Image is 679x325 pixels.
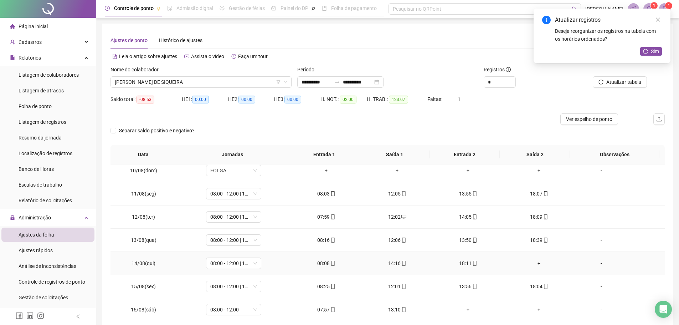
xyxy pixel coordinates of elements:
div: 12:02 [367,213,427,221]
div: 07:57 [297,306,356,314]
span: Listagem de atrasos [19,88,64,93]
span: 11/08(seg) [131,191,156,197]
span: filter [276,80,281,84]
div: 18:09 [509,213,569,221]
span: 08:00 - 12:00 [210,304,257,315]
span: home [10,24,15,29]
span: file-text [112,54,117,59]
span: Gestão de férias [229,5,265,11]
span: mobile [330,191,335,196]
span: info-circle [506,67,511,72]
span: 12/08(ter) [132,214,155,220]
span: Folha de pagamento [331,5,377,11]
th: Saída 1 [359,145,429,164]
div: + [509,306,569,314]
span: reload [643,49,648,54]
span: Separar saldo positivo e negativo? [116,127,197,134]
th: Observações [570,145,659,164]
span: mobile [330,214,335,219]
span: 1 [458,96,461,102]
span: Admissão digital [176,5,213,11]
span: FOLGA [210,165,257,176]
span: Registros [484,66,511,73]
div: HE 3: [274,95,320,103]
span: user-add [10,40,15,45]
div: 18:11 [438,259,498,267]
span: Gestão de solicitações [19,295,68,300]
span: mobile [542,191,548,196]
span: mobile [401,284,406,289]
span: desktop [401,214,406,219]
span: Listagem de colaboradores [19,72,79,78]
div: 08:08 [297,259,356,267]
sup: Atualize o seu contato no menu Meus Dados [665,2,672,9]
span: Observações [576,151,654,158]
span: search [572,6,577,12]
span: to [334,79,340,85]
span: reload [598,80,603,85]
span: ALEXOMAR LEITE DE SIQUEIRA [115,77,287,87]
span: mobile [401,238,406,243]
div: 14:05 [438,213,498,221]
div: - [580,306,622,314]
span: Assista o vídeo [191,54,224,59]
span: Atualizar tabela [606,78,641,86]
span: notification [630,6,637,12]
span: mobile [542,284,548,289]
span: 1 [653,3,655,8]
div: - [580,167,622,174]
span: 08:00 - 12:00 | 14:00 - 18:00 [210,281,257,292]
label: Período [297,66,319,73]
th: Saída 2 [500,145,570,164]
span: pushpin [156,6,161,11]
span: file-done [167,6,172,11]
div: - [580,283,622,290]
span: 14/08(qui) [132,260,155,266]
span: mobile [401,307,406,312]
div: 12:06 [367,236,427,244]
span: 1 [668,3,670,8]
span: file [10,55,15,60]
span: Relatório de solicitações [19,198,72,203]
span: Escalas de trabalho [19,182,62,188]
span: lock [10,215,15,220]
span: Leia o artigo sobre ajustes [119,54,177,59]
span: Histórico de ajustes [159,37,202,43]
div: HE 2: [228,95,274,103]
label: Nome do colaborador [110,66,163,73]
div: 14:16 [367,259,427,267]
span: mobile [542,214,548,219]
span: Análise de inconsistências [19,263,76,269]
img: 91769 [659,4,670,14]
span: Ajustes de ponto [110,37,148,43]
span: 16/08(sáb) [131,307,156,313]
div: - [580,190,622,198]
span: upload [656,116,662,122]
span: 15/08(sex) [131,284,156,289]
span: mobile [472,261,477,266]
span: facebook [16,312,23,319]
span: 10/08(dom) [130,168,157,173]
span: 08:00 - 12:00 | 14:00 - 18:00 [210,212,257,222]
span: history [231,54,236,59]
button: Sim [640,47,662,56]
span: mobile [472,284,477,289]
div: + [438,306,498,314]
span: 08:00 - 12:00 | 14:00 - 18:00 [210,235,257,245]
span: down [283,80,288,84]
span: mobile [330,284,335,289]
div: Saldo total: [110,95,182,103]
span: Página inicial [19,24,48,29]
span: mobile [330,238,335,243]
a: Close [654,16,662,24]
span: linkedin [26,312,34,319]
span: Ajustes da folha [19,232,54,238]
th: Entrada 2 [429,145,500,164]
th: Jornadas [176,145,289,164]
span: bell [646,6,652,12]
span: mobile [472,214,477,219]
button: Ver espelho de ponto [560,113,618,125]
span: Localização de registros [19,151,72,156]
span: mobile [401,191,406,196]
span: 02:00 [340,96,356,103]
